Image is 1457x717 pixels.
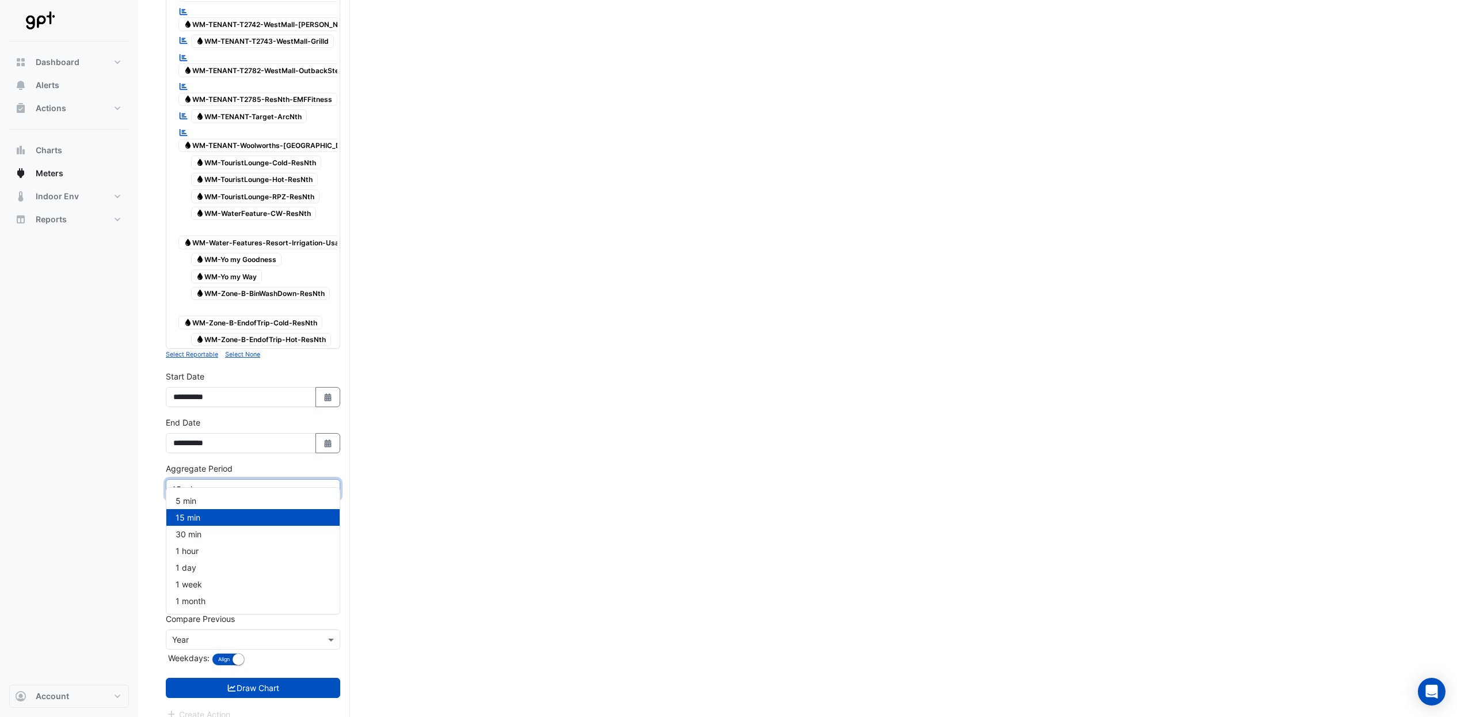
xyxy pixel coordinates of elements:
app-icon: Charts [15,145,26,156]
button: Alerts [9,74,129,97]
button: Select None [225,349,260,359]
fa-icon: Water [196,112,204,120]
span: Meters [36,168,63,179]
span: 5 min [176,496,196,506]
button: Meters [9,162,129,185]
button: Charts [9,139,129,162]
span: Charts [36,145,62,156]
app-icon: Actions [15,103,26,114]
span: 30 min [176,529,201,539]
fa-icon: Water [184,238,192,246]
span: WM-TENANT-T2782-WestMall-OutbackSteakhouse [178,63,372,77]
button: Account [9,685,129,708]
fa-icon: Water [196,37,204,45]
label: End Date [166,416,200,428]
button: Dashboard [9,51,129,74]
fa-icon: Water [196,175,204,184]
span: Reports [36,214,67,225]
small: Select Reportable [166,351,218,358]
span: Account [36,691,69,702]
span: Actions [36,103,66,114]
app-icon: Reports [15,214,26,225]
span: WM-TENANT-T2742-WestMall-[PERSON_NAME] [178,17,362,31]
span: WM-Zone-B-EndofTrip-Hot-ResNth [191,333,332,347]
fa-icon: Water [196,335,204,344]
button: Draw Chart [166,678,340,698]
fa-icon: Reportable [178,82,189,92]
fa-icon: Water [184,318,192,327]
span: Clear [315,483,325,495]
span: WM-Zone-B-BinWashDown-ResNth [191,287,330,301]
fa-icon: Select Date [323,438,333,448]
fa-icon: Water [184,141,192,150]
img: Company Logo [14,9,66,32]
fa-icon: Reportable [178,36,189,45]
fa-icon: Water [196,192,204,200]
app-icon: Meters [15,168,26,179]
fa-icon: Water [184,20,192,28]
span: WM-TENANT-Target-ArcNth [191,109,307,123]
span: WM-TouristLounge-Hot-ResNth [191,173,318,187]
span: 15 min [176,513,200,522]
span: 1 day [176,563,196,572]
fa-icon: Water [196,158,204,166]
span: WM-Water-Features-Resort-Irrigation-Usage [178,236,353,249]
span: WM-TENANT-Woolworths-[GEOGRAPHIC_DATA] [178,139,363,153]
fa-icon: Water [196,272,204,280]
fa-icon: Water [196,289,204,298]
fa-icon: Reportable [178,52,189,62]
span: Alerts [36,79,59,91]
span: 1 month [176,596,206,606]
fa-icon: Water [196,209,204,218]
label: Aggregate Period [166,462,233,475]
fa-icon: Water [184,95,192,104]
span: WM-Yo my Goodness [191,253,282,267]
fa-icon: Reportable [178,111,189,120]
button: Indoor Env [9,185,129,208]
button: Select Reportable [166,349,218,359]
small: Select None [225,351,260,358]
fa-icon: Reportable [178,6,189,16]
span: 1 week [176,579,202,589]
fa-icon: Select Date [323,392,333,402]
span: WM-Zone-B-EndofTrip-Cold-ResNth [178,316,322,329]
span: 1 hour [176,546,199,556]
span: Indoor Env [36,191,79,202]
app-icon: Dashboard [15,56,26,68]
span: WM-TENANT-T2785-ResNth-EMFFitness [178,93,337,107]
span: WM-WaterFeature-CW-ResNth [191,207,317,221]
fa-icon: Water [184,66,192,74]
span: Dashboard [36,56,79,68]
ng-dropdown-panel: Options list [166,487,340,614]
span: WM-Yo my Way [191,270,263,283]
label: Compare Previous [166,613,235,625]
fa-icon: Water [196,255,204,264]
fa-icon: Reportable [178,128,189,138]
app-icon: Alerts [15,79,26,91]
app-icon: Indoor Env [15,191,26,202]
span: WM-TENANT-T2743-WestMall-Grilld [191,35,334,48]
div: Open Intercom Messenger [1418,678,1445,705]
button: Actions [9,97,129,120]
button: Reports [9,208,129,231]
span: WM-TouristLounge-Cold-ResNth [191,155,322,169]
label: Weekdays: [166,652,210,664]
label: Start Date [166,370,204,382]
span: WM-TouristLounge-RPZ-ResNth [191,189,320,203]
